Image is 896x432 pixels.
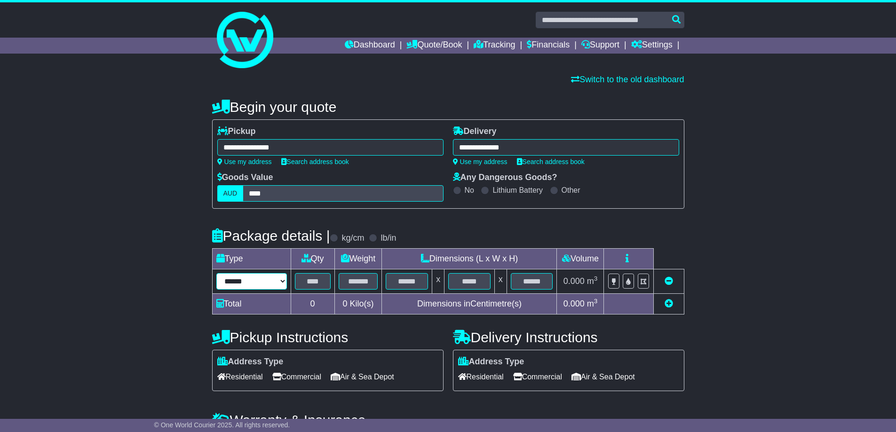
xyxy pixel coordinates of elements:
td: Dimensions in Centimetre(s) [382,294,557,314]
td: x [494,269,507,294]
span: m [587,299,598,308]
td: x [432,269,444,294]
sup: 3 [594,298,598,305]
span: Air & Sea Depot [331,369,394,384]
a: Search address book [517,158,585,165]
td: Volume [557,249,604,269]
label: Any Dangerous Goods? [453,173,557,183]
label: Address Type [217,357,284,367]
span: Commercial [513,369,562,384]
h4: Warranty & Insurance [212,412,684,428]
a: Add new item [665,299,673,308]
td: Weight [334,249,382,269]
td: 0 [291,294,334,314]
h4: Delivery Instructions [453,330,684,345]
label: Lithium Battery [492,186,543,195]
span: Air & Sea Depot [571,369,635,384]
td: Total [212,294,291,314]
h4: Begin your quote [212,99,684,115]
td: Kilo(s) [334,294,382,314]
a: Settings [631,38,673,54]
a: Dashboard [345,38,395,54]
label: AUD [217,185,244,202]
label: Pickup [217,126,256,137]
a: Use my address [453,158,507,165]
td: Type [212,249,291,269]
a: Tracking [474,38,515,54]
label: Delivery [453,126,497,137]
label: Address Type [458,357,524,367]
span: m [587,276,598,286]
h4: Pickup Instructions [212,330,444,345]
a: Remove this item [665,276,673,286]
td: Qty [291,249,334,269]
label: Other [562,186,580,195]
span: Residential [458,369,504,384]
h4: Package details | [212,228,330,243]
label: kg/cm [341,233,364,243]
span: © One World Courier 2025. All rights reserved. [154,421,290,429]
label: Goods Value [217,173,273,183]
label: No [465,186,474,195]
td: Dimensions (L x W x H) [382,249,557,269]
a: Search address book [281,158,349,165]
span: 0 [342,299,347,308]
a: Quote/Book [406,38,462,54]
a: Support [581,38,619,54]
label: lb/in [381,233,396,243]
sup: 3 [594,275,598,282]
a: Use my address [217,158,272,165]
span: Commercial [272,369,321,384]
span: 0.000 [563,299,585,308]
span: Residential [217,369,263,384]
span: 0.000 [563,276,585,286]
a: Financials [527,38,570,54]
a: Switch to the old dashboard [571,75,684,84]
